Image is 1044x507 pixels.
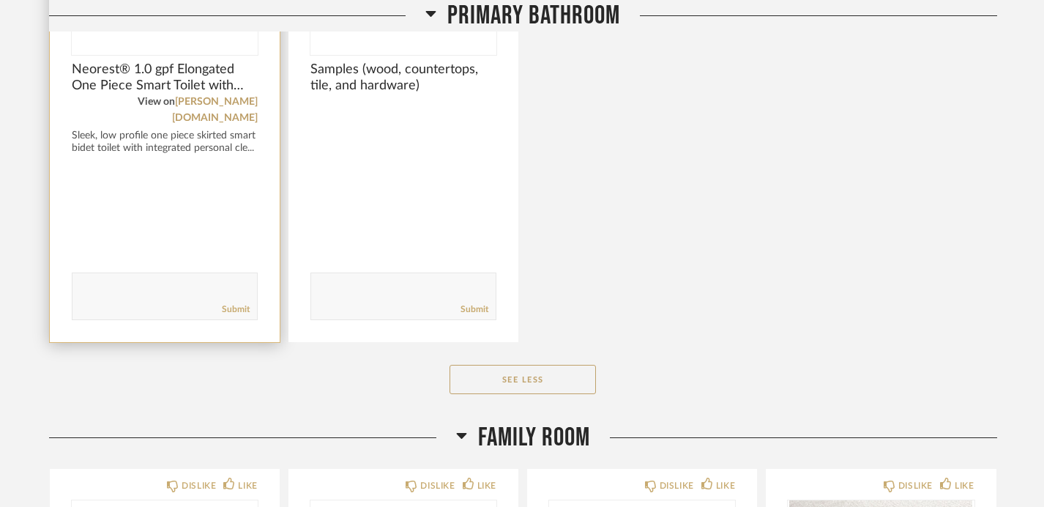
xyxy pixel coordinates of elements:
[172,97,258,123] a: [PERSON_NAME][DOMAIN_NAME]
[72,130,258,155] div: Sleek, low profile one piece skirted smart bidet toilet with integrated personal cle...
[660,478,694,493] div: DISLIKE
[182,478,216,493] div: DISLIKE
[420,478,455,493] div: DISLIKE
[955,478,974,493] div: LIKE
[310,62,496,94] span: Samples (wood, countertops, tile, and hardware)
[477,478,496,493] div: LIKE
[222,303,250,316] a: Submit
[138,97,175,107] span: View on
[72,62,258,94] span: Neorest® 1.0 gpf Elongated One Piece Smart Toilet with Bidet Seat in Cotton
[898,478,933,493] div: DISLIKE
[478,422,590,454] span: Family Room
[238,478,257,493] div: LIKE
[461,303,488,316] a: Submit
[716,478,735,493] div: LIKE
[450,365,596,394] button: See Less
